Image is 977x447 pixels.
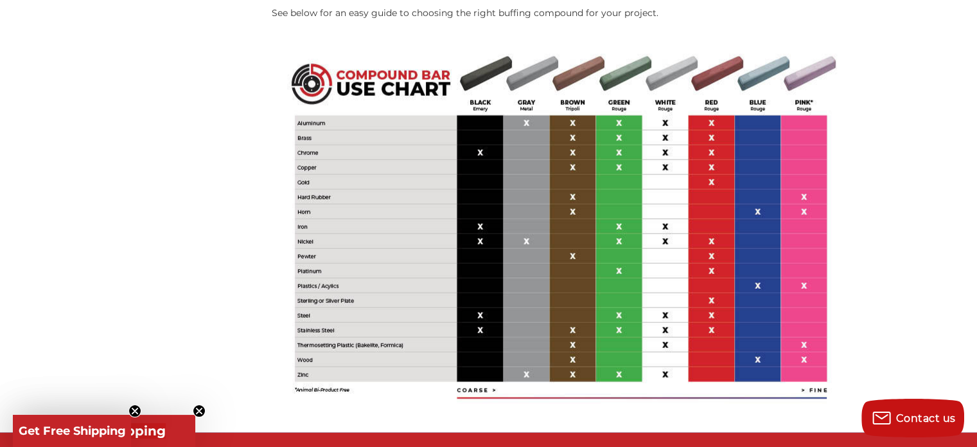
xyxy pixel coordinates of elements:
img: compoundbar-usechart-lowres.jpg [272,33,850,419]
button: Close teaser [128,405,141,417]
button: Contact us [861,399,964,437]
span: Contact us [896,412,956,424]
a: Polishing and Buffing Compound Bars Use Chart - Empire Abrasives [272,220,850,232]
div: Get Free ShippingClose teaser [13,415,195,447]
p: See below for an easy guide to choosing the right buffing compound for your project. [272,6,889,20]
button: Close teaser [193,405,206,417]
div: Get Free ShippingClose teaser [13,415,131,447]
span: Get Free Shipping [19,424,126,438]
